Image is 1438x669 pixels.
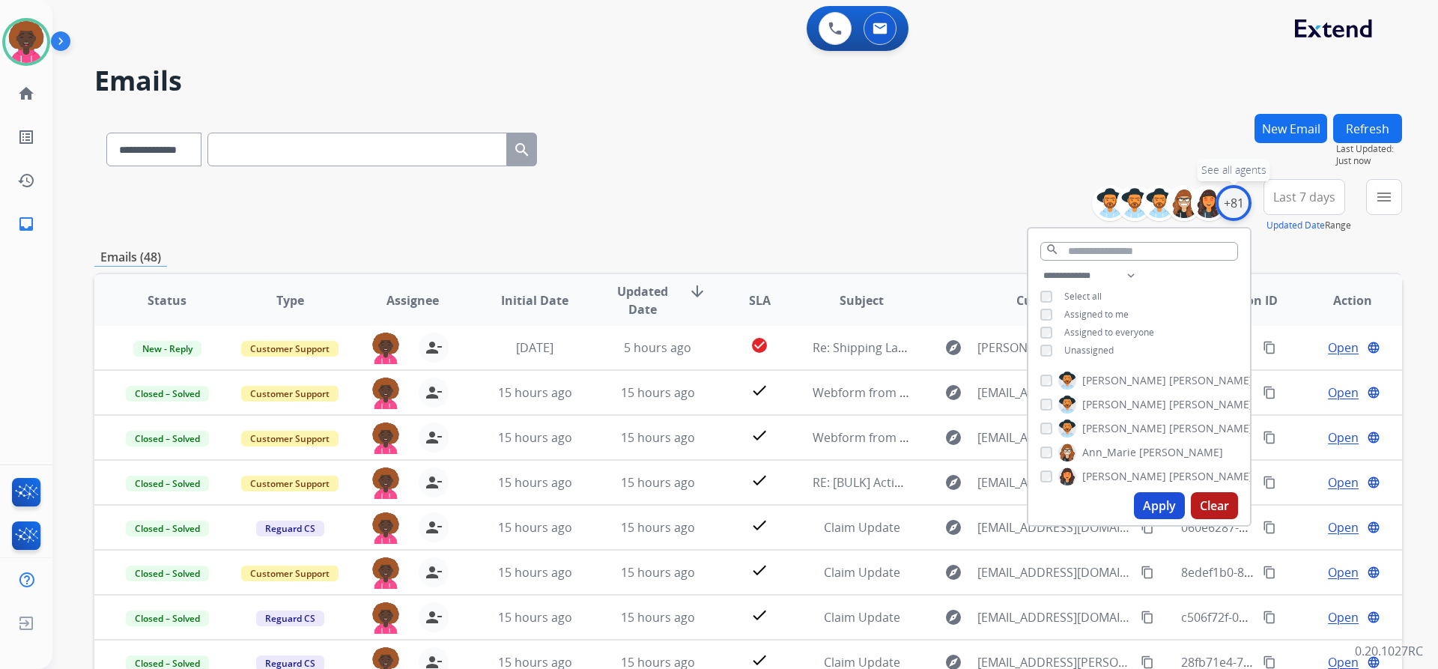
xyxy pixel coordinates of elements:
[425,518,443,536] mat-icon: person_remove
[148,291,186,309] span: Status
[840,291,884,309] span: Subject
[1328,429,1359,446] span: Open
[1191,492,1238,519] button: Clear
[750,381,768,399] mat-icon: check
[425,384,443,402] mat-icon: person_remove
[749,291,771,309] span: SLA
[241,476,339,491] span: Customer Support
[977,339,1132,357] span: [PERSON_NAME][EMAIL_ADDRESS][PERSON_NAME][DOMAIN_NAME]
[501,291,568,309] span: Initial Date
[1169,469,1253,484] span: [PERSON_NAME]
[371,602,401,634] img: agent-avatar
[1064,290,1102,303] span: Select all
[824,609,900,626] span: Claim Update
[621,474,695,491] span: 15 hours ago
[371,467,401,499] img: agent-avatar
[1367,611,1380,624] mat-icon: language
[977,429,1132,446] span: [EMAIL_ADDRESS][DOMAIN_NAME]
[944,608,962,626] mat-icon: explore
[1367,566,1380,579] mat-icon: language
[944,339,962,357] mat-icon: explore
[1367,476,1380,489] mat-icon: language
[1139,445,1223,460] span: [PERSON_NAME]
[1367,386,1380,399] mat-icon: language
[425,429,443,446] mat-icon: person_remove
[425,339,443,357] mat-icon: person_remove
[944,563,962,581] mat-icon: explore
[126,431,209,446] span: Closed – Solved
[813,429,1152,446] span: Webform from [EMAIL_ADDRESS][DOMAIN_NAME] on [DATE]
[1082,469,1166,484] span: [PERSON_NAME]
[1263,521,1276,534] mat-icon: content_copy
[750,561,768,579] mat-icon: check
[256,521,324,536] span: Reguard CS
[17,128,35,146] mat-icon: list_alt
[1016,291,1075,309] span: Customer
[944,518,962,536] mat-icon: explore
[1141,521,1154,534] mat-icon: content_copy
[371,333,401,364] img: agent-avatar
[977,608,1132,626] span: [EMAIL_ADDRESS][DOMAIN_NAME]
[1263,341,1276,354] mat-icon: content_copy
[813,384,1152,401] span: Webform from [EMAIL_ADDRESS][DOMAIN_NAME] on [DATE]
[1134,492,1185,519] button: Apply
[1355,642,1423,660] p: 0.20.1027RC
[1255,114,1327,143] button: New Email
[688,282,706,300] mat-icon: arrow_downward
[944,429,962,446] mat-icon: explore
[126,566,209,581] span: Closed – Solved
[133,341,201,357] span: New - Reply
[1082,397,1166,412] span: [PERSON_NAME]
[1328,518,1359,536] span: Open
[126,386,209,402] span: Closed – Solved
[1367,521,1380,534] mat-icon: language
[1367,341,1380,354] mat-icon: language
[371,512,401,544] img: agent-avatar
[1263,179,1345,215] button: Last 7 days
[371,423,401,454] img: agent-avatar
[1064,344,1114,357] span: Unassigned
[977,473,1132,491] span: [EMAIL_ADDRESS][DOMAIN_NAME]
[1367,656,1380,669] mat-icon: language
[126,476,209,491] span: Closed – Solved
[813,474,1192,491] span: RE: [BULK] Action required: Extend claim approved for replacement
[425,473,443,491] mat-icon: person_remove
[371,378,401,409] img: agent-avatar
[1064,308,1129,321] span: Assigned to me
[750,471,768,489] mat-icon: check
[1263,656,1276,669] mat-icon: content_copy
[1082,421,1166,436] span: [PERSON_NAME]
[621,429,695,446] span: 15 hours ago
[1181,519,1410,536] span: 060e6287-e1e6-4fd9-91b4-4a4b14e191cc
[1273,194,1335,200] span: Last 7 days
[126,521,209,536] span: Closed – Solved
[17,172,35,190] mat-icon: history
[621,609,695,626] span: 15 hours ago
[1333,114,1402,143] button: Refresh
[977,518,1132,536] span: [EMAIL_ADDRESS][DOMAIN_NAME]
[126,611,209,626] span: Closed – Solved
[750,606,768,624] mat-icon: check
[1141,656,1154,669] mat-icon: content_copy
[94,248,167,267] p: Emails (48)
[241,386,339,402] span: Customer Support
[1046,243,1059,256] mat-icon: search
[241,431,339,446] span: Customer Support
[1082,445,1136,460] span: Ann_Marie
[498,564,572,581] span: 15 hours ago
[1263,566,1276,579] mat-icon: content_copy
[750,516,768,534] mat-icon: check
[824,564,900,581] span: Claim Update
[256,611,324,626] span: Reguard CS
[425,563,443,581] mat-icon: person_remove
[1328,339,1359,357] span: Open
[977,384,1132,402] span: [EMAIL_ADDRESS][DOMAIN_NAME]
[621,519,695,536] span: 15 hours ago
[1201,163,1266,178] span: See all agents
[750,426,768,444] mat-icon: check
[498,384,572,401] span: 15 hours ago
[624,339,691,356] span: 5 hours ago
[1328,563,1359,581] span: Open
[17,215,35,233] mat-icon: inbox
[944,384,962,402] mat-icon: explore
